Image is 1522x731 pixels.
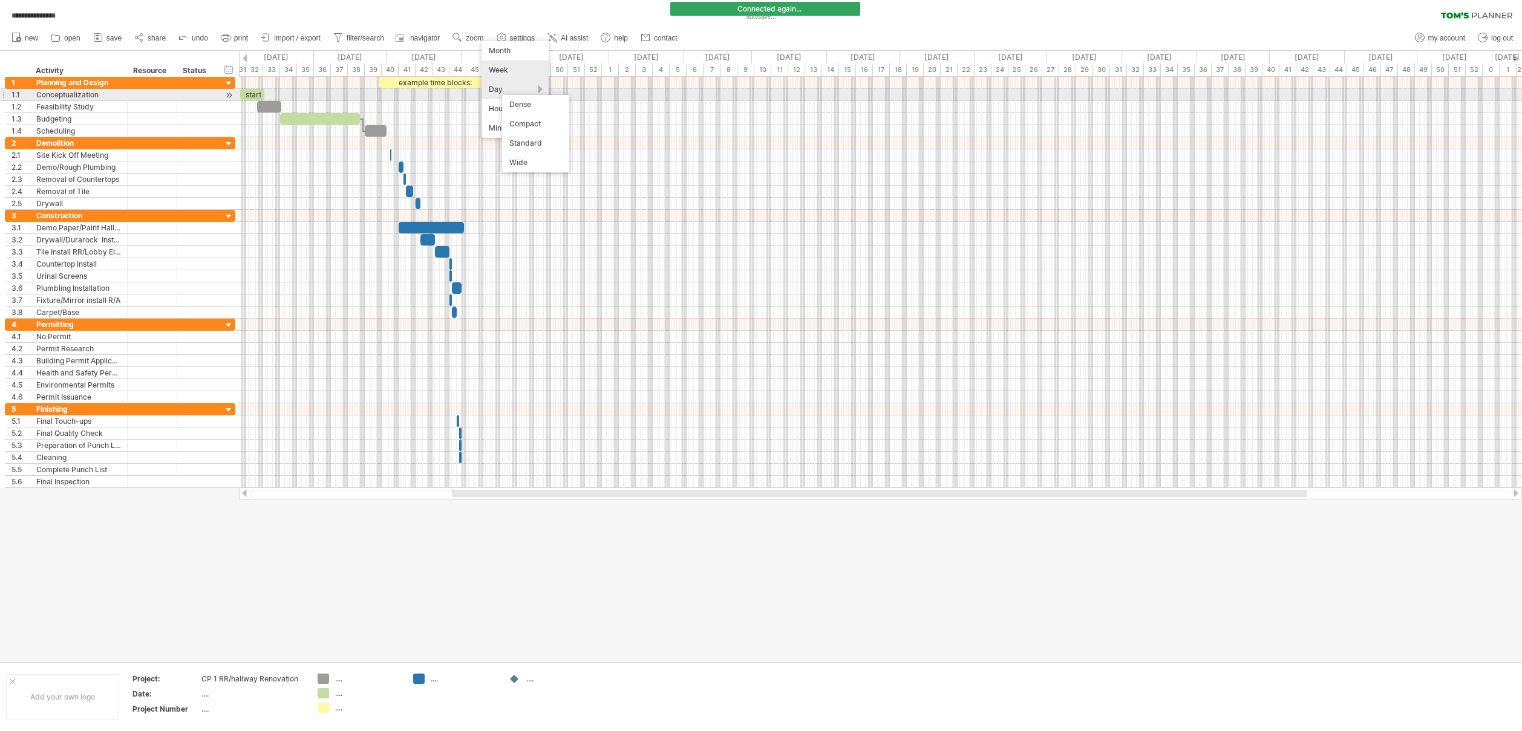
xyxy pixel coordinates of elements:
[11,258,30,270] div: 3.4
[1398,63,1415,76] div: 48
[1047,51,1122,63] div: July 2026
[394,30,443,46] a: navigator
[36,319,121,330] div: Permitting
[1345,51,1417,63] div: November 2026
[11,89,30,100] div: 1.1
[36,161,121,173] div: Demo/Rough Plumbing
[494,30,538,46] a: settings
[827,51,900,63] div: April 2026
[11,403,30,415] div: 5
[482,41,549,60] div: Month
[482,60,549,80] div: Week
[11,210,30,221] div: 3
[11,234,30,245] div: 3.2
[1296,63,1313,76] div: 42
[36,125,121,137] div: Scheduling
[239,51,314,63] div: August 2025
[585,63,602,76] div: 52
[975,63,991,76] div: 23
[36,343,121,354] div: Permit Research
[11,343,30,354] div: 4.2
[36,379,121,391] div: Environmental Permits
[1279,63,1296,76] div: 41
[335,703,401,713] div: ....
[1483,63,1500,76] div: 0
[805,63,822,76] div: 13
[335,688,401,698] div: ....
[416,63,433,76] div: 42
[36,101,121,112] div: Feasibility Study
[1313,63,1330,76] div: 43
[704,63,720,76] div: 7
[1025,63,1042,76] div: 26
[482,119,549,138] div: Minutes
[335,674,401,684] div: ....
[11,282,30,294] div: 3.6
[133,65,170,77] div: Resource
[502,95,569,114] div: Dense
[175,30,212,46] a: undo
[36,246,121,258] div: Tile Install RR/Lobby Elevator
[11,391,30,403] div: 4.6
[907,63,924,76] div: 19
[11,161,30,173] div: 2.2
[201,674,303,684] div: CP 1 RR/hallway Renovation
[36,258,121,270] div: Countertop install
[1491,34,1513,42] span: log out
[11,174,30,185] div: 2.3
[1262,63,1279,76] div: 40
[526,674,592,684] div: ....
[25,34,38,42] span: new
[36,367,121,378] div: Health and Safety Permits
[1475,30,1517,46] a: log out
[234,34,248,42] span: print
[502,153,569,172] div: Wide
[347,34,384,42] span: filter/search
[36,452,121,463] div: Cleaning
[36,464,121,475] div: Complete Punch List
[1428,34,1465,42] span: my account
[544,30,592,46] a: AI assist
[11,331,30,342] div: 4.1
[365,63,382,76] div: 39
[614,34,628,42] span: help
[11,379,30,391] div: 4.5
[1144,63,1161,76] div: 33
[502,114,569,134] div: Compact
[653,63,670,76] div: 4
[534,51,609,63] div: December 2025
[314,63,331,76] div: 36
[433,63,449,76] div: 43
[788,63,805,76] div: 12
[11,476,30,487] div: 5.6
[379,77,489,88] div: example time blocks:
[638,30,681,46] a: contact
[720,63,737,76] div: 8
[11,415,30,427] div: 5.1
[754,63,771,76] div: 10
[36,294,121,306] div: Fixture/Mirror install R/A
[1417,51,1492,63] div: December 2026
[36,65,120,77] div: Activity
[11,137,30,149] div: 2
[36,222,121,233] div: Demo Paper/Paint Hallway
[462,51,534,63] div: November 2025
[687,63,704,76] div: 6
[11,270,30,282] div: 3.5
[131,30,169,46] a: share
[183,65,209,77] div: Status
[1042,63,1059,76] div: 27
[900,51,975,63] div: May 2026
[36,210,121,221] div: Construction
[90,30,125,46] a: save
[1270,51,1345,63] div: October 2026
[36,174,121,185] div: Removal of Countertops
[1093,63,1110,76] div: 30
[410,34,440,42] span: navigator
[36,476,121,487] div: Final Inspection
[36,89,121,100] div: Conceptualization
[694,12,828,22] div: autosave...
[1178,63,1195,76] div: 35
[11,149,30,161] div: 2.1
[64,34,80,42] span: open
